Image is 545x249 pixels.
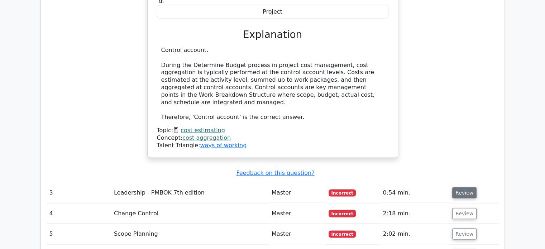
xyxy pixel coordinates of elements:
[181,127,225,134] a: cost estimating
[452,208,477,219] button: Review
[452,187,477,198] button: Review
[182,134,231,141] a: cost aggregation
[47,183,111,203] td: 3
[380,224,449,244] td: 2:02 min.
[269,183,326,203] td: Master
[161,47,384,121] div: Control account. During the Determine Budget process in project cost management, cost aggregation...
[111,224,269,244] td: Scope Planning
[452,229,477,240] button: Review
[329,190,356,197] span: Incorrect
[380,183,449,203] td: 0:54 min.
[111,183,269,203] td: Leadership - PMBOK 7th edition
[161,29,384,41] h3: Explanation
[157,127,388,134] div: Topic:
[236,169,314,176] a: Feedback on this question?
[200,142,247,149] a: ways of working
[157,134,388,142] div: Concept:
[269,224,326,244] td: Master
[157,5,388,19] div: Project
[329,210,356,217] span: Incorrect
[269,203,326,224] td: Master
[47,203,111,224] td: 4
[47,224,111,244] td: 5
[111,203,269,224] td: Change Control
[329,231,356,238] span: Incorrect
[157,127,388,149] div: Talent Triangle:
[380,203,449,224] td: 2:18 min.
